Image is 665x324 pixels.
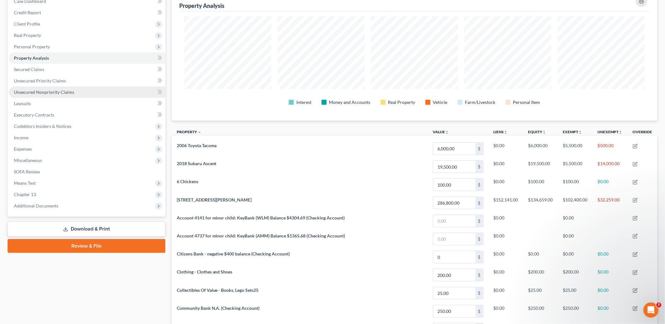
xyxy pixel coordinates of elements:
[177,215,345,220] span: Account 4141 for minor child: KeyBank (WLM) Balance $4304.69 (Checking Account)
[593,140,628,158] td: $500.00
[14,203,58,208] span: Additional Documents
[14,78,66,83] span: Unsecured Priority Claims
[388,99,415,105] div: Real Property
[558,212,593,230] td: $0.00
[558,266,593,284] td: $200.00
[14,180,36,186] span: Means Test
[177,305,260,311] span: Community Bank N.A. (Checking Account)
[177,197,252,202] span: [STREET_ADDRESS][PERSON_NAME]
[593,266,628,284] td: $0.00
[494,129,508,134] a: Liensunfold_more
[433,143,476,155] input: 0.00
[543,130,546,134] i: unfold_more
[476,161,483,173] div: $
[558,158,593,176] td: $5,500.00
[9,166,165,177] a: SOFA Review
[14,33,41,38] span: Real Property
[558,284,593,302] td: $25.00
[528,129,546,134] a: Equityunfold_more
[476,269,483,281] div: $
[198,130,201,134] i: expand_less
[14,169,40,174] span: SOFA Review
[433,129,449,134] a: Valueunfold_more
[433,215,476,227] input: 0.00
[558,302,593,320] td: $250.00
[433,197,476,209] input: 0.00
[619,130,623,134] i: unfold_more
[476,233,483,245] div: $
[14,158,42,163] span: Miscellaneous
[9,75,165,87] a: Unsecured Priority Claims
[9,98,165,109] a: Lawsuits
[177,161,217,166] span: 2018 Subaru Ascent
[523,158,558,176] td: $19,500.00
[476,197,483,209] div: $
[598,129,623,134] a: Unexemptunfold_more
[465,99,496,105] div: Farm/Livestock
[9,7,165,18] a: Credit Report
[14,135,28,140] span: Income
[504,130,508,134] i: unfold_more
[523,248,558,266] td: $0.00
[489,284,523,302] td: $0.00
[593,302,628,320] td: $0.00
[8,239,165,253] a: Review & File
[476,251,483,263] div: $
[523,284,558,302] td: $25.00
[489,158,523,176] td: $0.00
[14,123,71,129] span: Codebtors Insiders & Notices
[523,140,558,158] td: $6,000.00
[489,248,523,266] td: $0.00
[656,303,662,308] span: 7
[523,176,558,194] td: $100.00
[489,212,523,230] td: $0.00
[14,10,41,15] span: Credit Report
[433,179,476,191] input: 0.00
[628,126,657,140] th: Override
[489,266,523,284] td: $0.00
[177,251,290,256] span: Citizens Bank - negative $400 balance (Checking Account)
[14,112,54,117] span: Executory Contracts
[593,284,628,302] td: $0.00
[489,230,523,248] td: $0.00
[445,130,449,134] i: unfold_more
[433,161,476,173] input: 0.00
[558,230,593,248] td: $0.00
[593,248,628,266] td: $0.00
[476,143,483,155] div: $
[433,269,476,281] input: 0.00
[179,2,225,9] div: Property Analysis
[476,287,483,299] div: $
[177,129,201,134] a: Property expand_less
[558,140,593,158] td: $5,500.00
[593,194,628,212] td: $32,259.00
[9,109,165,121] a: Executory Contracts
[14,55,49,61] span: Property Analysis
[579,130,582,134] i: unfold_more
[558,194,593,212] td: $102,400.00
[489,176,523,194] td: $0.00
[177,143,217,148] span: 2006 Toyota Tacoma
[513,99,540,105] div: Personal Item
[9,87,165,98] a: Unsecured Nonpriority Claims
[476,215,483,227] div: $
[177,179,198,184] span: 6 Chickens
[433,305,476,317] input: 0.00
[433,233,476,245] input: 0.00
[433,99,448,105] div: Vehicle
[8,222,165,237] a: Download & Print
[177,269,233,274] span: Clothing - Clothes and Shoes
[9,52,165,64] a: Property Analysis
[523,302,558,320] td: $250.00
[329,99,371,105] div: Money and Accounts
[433,251,476,263] input: 0.00
[177,287,259,293] span: Collectibles Of Value - Books, Lego Sets25
[476,305,483,317] div: $
[644,303,659,318] iframe: Intercom live chat
[433,287,476,299] input: 0.00
[523,266,558,284] td: $200.00
[476,179,483,191] div: $
[593,158,628,176] td: $14,000.00
[558,248,593,266] td: $0.00
[14,67,44,72] span: Secured Claims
